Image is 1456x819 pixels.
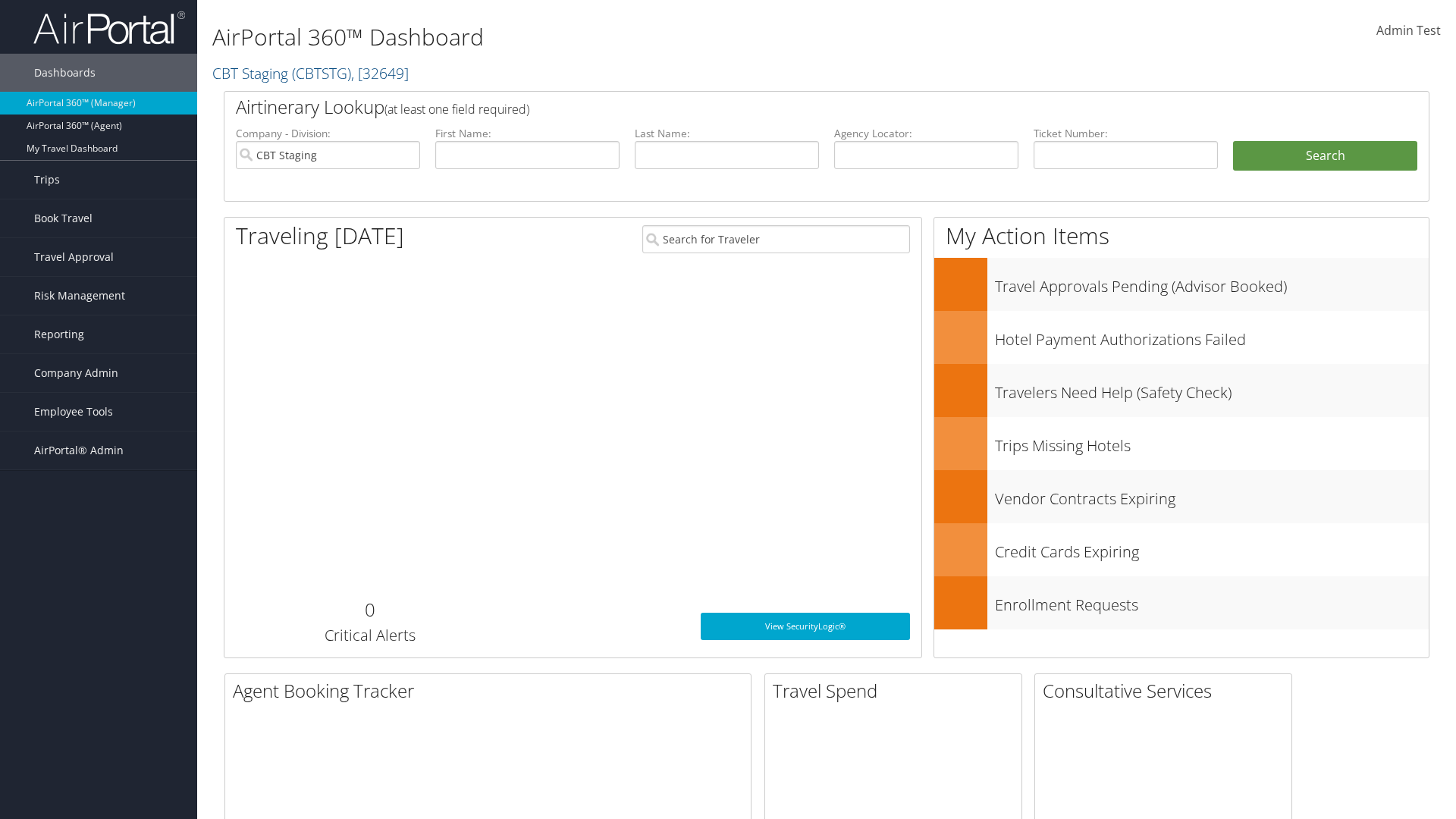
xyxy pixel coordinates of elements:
span: Reporting [34,315,84,353]
h3: Travelers Need Help (Safety Check) [995,375,1429,403]
h1: AirPortal 360™ Dashboard [212,21,1031,53]
h2: Agent Booking Tracker [233,678,751,704]
span: AirPortal® Admin [34,431,124,469]
h2: Consultative Services [1043,678,1291,704]
button: Search [1233,141,1417,171]
img: airportal-logo.png [33,10,185,45]
label: Last Name: [635,126,819,141]
label: First Name: [435,126,620,141]
h2: 0 [236,597,504,623]
span: (at least one field required) [384,101,529,118]
span: Admin Test [1376,22,1441,39]
h3: Trips Missing Hotels [995,428,1429,457]
h3: Enrollment Requests [995,587,1429,616]
span: Travel Approval [34,238,114,276]
a: Credit Cards Expiring [934,523,1429,576]
label: Company - Division: [236,126,420,141]
label: Ticket Number: [1034,126,1218,141]
span: ( CBTSTG ) [292,63,351,83]
a: Hotel Payment Authorizations Failed [934,311,1429,364]
h3: Critical Alerts [236,625,504,646]
span: Employee Tools [34,393,113,431]
span: , [ 32649 ] [351,63,409,83]
span: Book Travel [34,199,93,237]
h3: Vendor Contracts Expiring [995,481,1429,510]
a: View SecurityLogic® [701,613,910,640]
a: Travel Approvals Pending (Advisor Booked) [934,258,1429,311]
span: Company Admin [34,354,118,392]
a: Enrollment Requests [934,576,1429,629]
h2: Airtinerary Lookup [236,94,1317,120]
label: Agency Locator: [834,126,1018,141]
a: Trips Missing Hotels [934,417,1429,470]
h1: My Action Items [934,220,1429,252]
a: CBT Staging [212,63,409,83]
h3: Credit Cards Expiring [995,534,1429,563]
span: Risk Management [34,277,125,315]
h1: Traveling [DATE] [236,220,404,252]
span: Dashboards [34,54,96,92]
span: Trips [34,161,60,199]
a: Travelers Need Help (Safety Check) [934,364,1429,417]
h3: Travel Approvals Pending (Advisor Booked) [995,268,1429,297]
a: Vendor Contracts Expiring [934,470,1429,523]
input: Search for Traveler [642,225,910,253]
h2: Travel Spend [773,678,1021,704]
h3: Hotel Payment Authorizations Failed [995,322,1429,350]
a: Admin Test [1376,8,1441,55]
